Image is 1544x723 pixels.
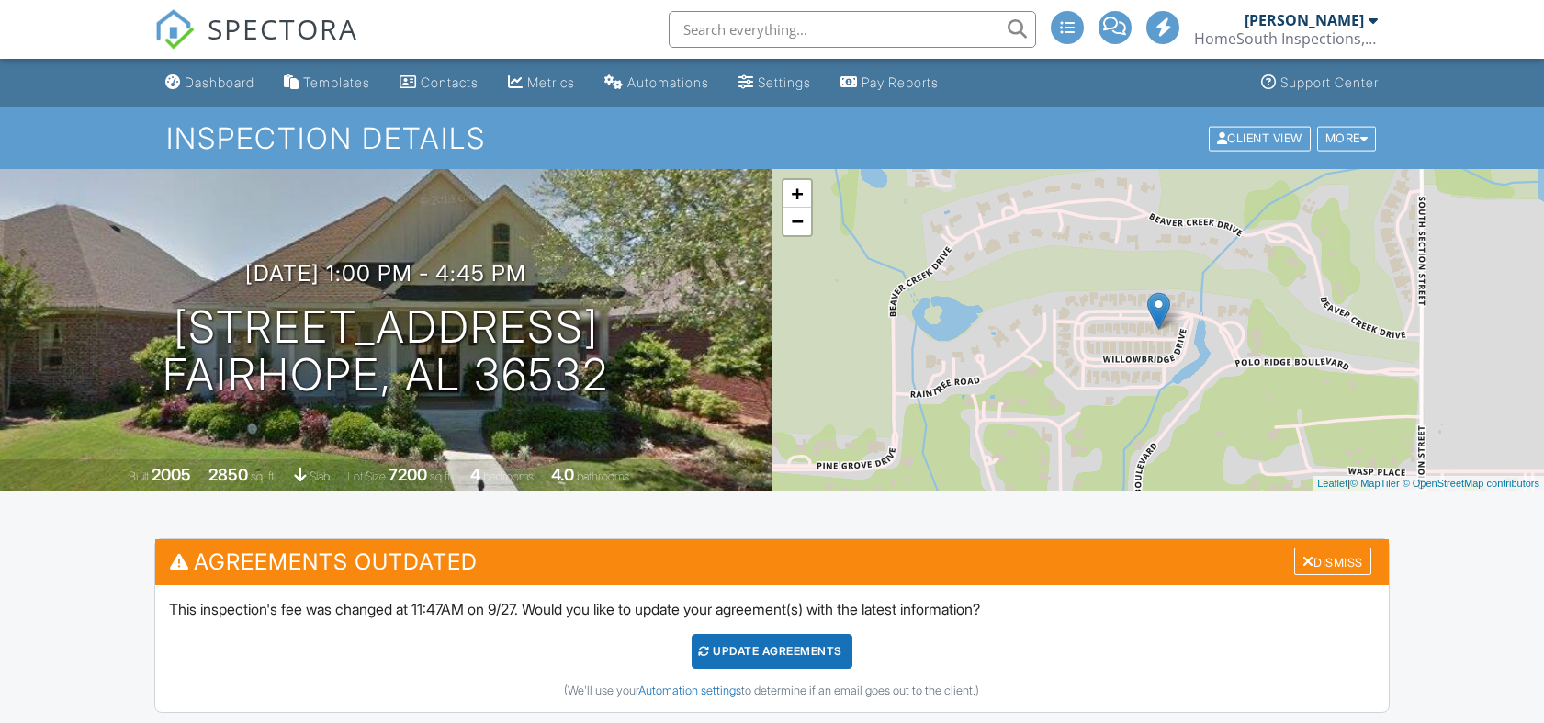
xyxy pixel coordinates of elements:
[758,74,811,90] div: Settings
[154,25,358,63] a: SPECTORA
[669,11,1036,48] input: Search everything...
[1194,29,1378,48] div: HomeSouth Inspections, LLC
[483,469,534,483] span: bedrooms
[154,9,195,50] img: The Best Home Inspection Software - Spectora
[783,208,811,235] a: Zoom out
[862,74,939,90] div: Pay Reports
[1280,74,1379,90] div: Support Center
[158,66,262,100] a: Dashboard
[155,585,1389,712] div: This inspection's fee was changed at 11:47AM on 9/27. Would you like to update your agreement(s) ...
[347,469,386,483] span: Lot Size
[166,122,1378,154] h1: Inspection Details
[303,74,370,90] div: Templates
[692,634,852,669] div: Update Agreements
[389,465,427,484] div: 7200
[169,683,1375,698] div: (We'll use your to determine if an email goes out to the client.)
[1207,130,1315,144] a: Client View
[1317,478,1347,489] a: Leaflet
[430,469,453,483] span: sq.ft.
[155,539,1389,584] h3: Agreements Outdated
[1317,126,1377,151] div: More
[1403,478,1539,489] a: © OpenStreetMap contributors
[392,66,486,100] a: Contacts
[527,74,575,90] div: Metrics
[1313,476,1544,491] div: |
[597,66,716,100] a: Automations (Advanced)
[1245,11,1364,29] div: [PERSON_NAME]
[577,469,629,483] span: bathrooms
[208,465,248,484] div: 2850
[152,465,191,484] div: 2005
[501,66,582,100] a: Metrics
[276,66,378,100] a: Templates
[1254,66,1386,100] a: Support Center
[185,74,254,90] div: Dashboard
[1209,126,1311,151] div: Client View
[551,465,574,484] div: 4.0
[638,683,741,697] a: Automation settings
[1294,548,1371,576] div: Dismiss
[251,469,276,483] span: sq. ft.
[421,74,479,90] div: Contacts
[208,9,358,48] span: SPECTORA
[245,261,526,286] h3: [DATE] 1:00 pm - 4:45 pm
[833,66,946,100] a: Pay Reports
[470,465,480,484] div: 4
[310,469,330,483] span: slab
[627,74,709,90] div: Automations
[129,469,149,483] span: Built
[731,66,818,100] a: Settings
[1350,478,1400,489] a: © MapTiler
[783,180,811,208] a: Zoom in
[163,303,609,401] h1: [STREET_ADDRESS] Fairhope, AL 36532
